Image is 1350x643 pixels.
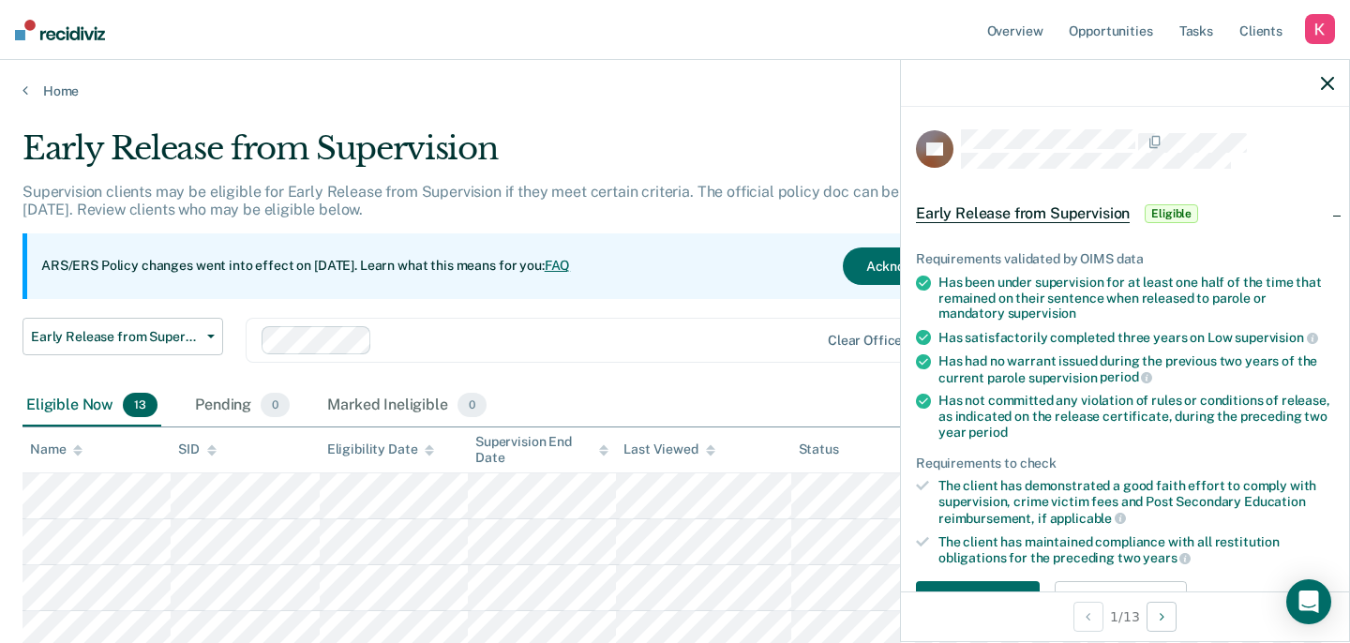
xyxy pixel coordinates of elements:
p: ARS/ERS Policy changes went into effect on [DATE]. Learn what this means for you: [41,257,570,276]
img: Recidiviz [15,20,105,40]
div: Status [799,441,839,457]
span: Early Release from Supervision [31,329,200,345]
div: Eligibility Date [327,441,435,457]
span: supervision [1235,330,1317,345]
button: Acknowledge & Close [843,247,1021,285]
div: SID [178,441,217,457]
button: Next Opportunity [1147,602,1177,632]
div: Has satisfactorily completed three years on Low [938,329,1334,346]
div: Has not committed any violation of rules or conditions of release, as indicated on the release ce... [938,393,1334,440]
span: period [968,425,1007,440]
div: Early Release from SupervisionEligible [901,184,1349,244]
span: 13 [123,393,157,417]
a: Home [22,82,1327,99]
div: Open Intercom Messenger [1286,579,1331,624]
div: Last Viewed [623,441,714,457]
div: Has been under supervision for at least one half of the time that remained on their sentence when... [938,275,1334,321]
button: Download Form [916,581,1040,619]
span: 0 [457,393,487,417]
div: Requirements validated by OIMS data [916,251,1334,267]
div: Requirements to check [916,456,1334,471]
div: Marked Ineligible [323,385,490,426]
div: Eligible Now [22,385,161,426]
div: Clear officers [828,333,914,349]
span: Early Release from Supervision [916,204,1130,223]
div: Pending [191,385,293,426]
span: supervision [1008,306,1076,321]
div: 1 / 13 [901,591,1349,641]
div: Early Release from Supervision [22,129,1035,183]
span: 0 [261,393,290,417]
a: FAQ [545,258,571,273]
span: applicable [1050,511,1126,526]
div: The client has demonstrated a good faith effort to comply with supervision, crime victim fees and... [938,478,1334,526]
div: The client has maintained compliance with all restitution obligations for the preceding two [938,534,1334,566]
p: Supervision clients may be eligible for Early Release from Supervision if they meet certain crite... [22,183,1033,218]
a: Navigate to form link [916,581,1047,619]
div: Name [30,441,82,457]
span: period [1100,369,1152,384]
button: Update status [1055,581,1187,619]
button: Previous Opportunity [1073,602,1103,632]
span: Eligible [1145,204,1198,223]
div: Has had no warrant issued during the previous two years of the current parole supervision [938,353,1334,385]
div: Supervision End Date [475,434,608,466]
span: years [1143,550,1191,565]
